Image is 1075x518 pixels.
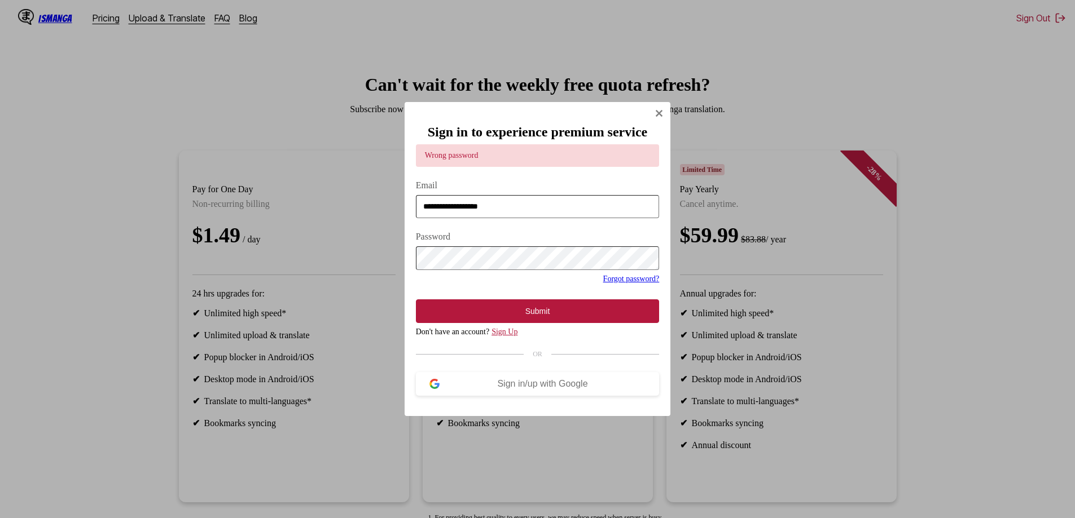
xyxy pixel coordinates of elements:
[416,125,660,140] h2: Sign in to experience premium service
[440,379,646,389] div: Sign in/up with Google
[416,327,660,337] div: Don't have an account?
[416,299,660,323] button: Submit
[603,275,660,283] a: Forgot password?
[416,232,660,242] label: Password
[429,379,440,389] img: google-logo
[405,102,671,416] div: Sign In Modal
[416,180,660,191] label: Email
[492,327,517,336] a: Sign Up
[655,109,664,118] img: Close
[416,350,660,358] div: OR
[416,372,660,396] button: Sign in/up with Google
[416,144,660,167] div: Wrong password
